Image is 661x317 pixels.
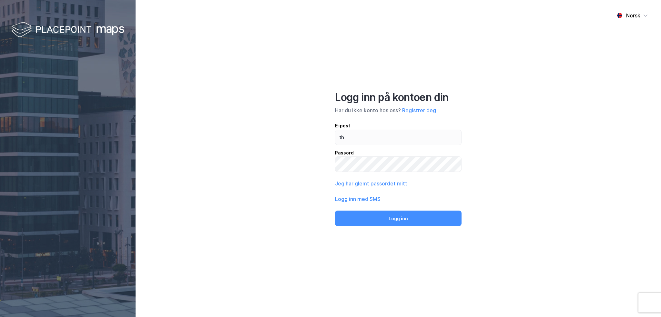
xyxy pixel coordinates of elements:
[335,211,462,226] button: Logg inn
[335,106,462,114] div: Har du ikke konto hos oss?
[335,149,462,157] div: Passord
[335,91,462,104] div: Logg inn på kontoen din
[335,180,407,187] button: Jeg har glemt passordet mitt
[11,21,124,40] img: logo-white.f07954bde2210d2a523dddb988cd2aa7.svg
[402,106,436,114] button: Registrer deg
[626,12,640,19] div: Norsk
[335,195,381,203] button: Logg inn med SMS
[335,122,462,130] div: E-post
